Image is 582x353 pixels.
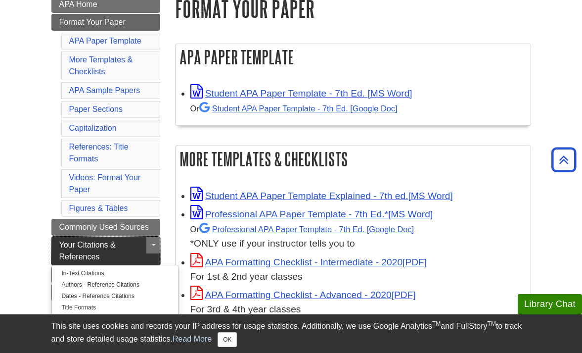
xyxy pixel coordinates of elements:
div: For 1st & 2nd year classes [190,270,526,284]
a: Title Formats [52,302,178,313]
span: Commonly Used Sources [59,223,149,231]
a: In-Text Citations [52,268,178,279]
a: Paper Sections [69,105,123,113]
small: Or [190,225,414,234]
a: Capitalization [69,124,117,132]
sup: TM [432,320,441,327]
button: Close [218,332,237,347]
a: Link opens in new window [190,209,433,219]
a: More Templates & Checklists [69,55,133,76]
a: References: Title Formats [69,143,129,163]
a: Link opens in new window [190,290,416,300]
a: Student APA Paper Template - 7th Ed. [Google Doc] [199,104,398,113]
small: Or [190,104,398,113]
a: Authors - Reference Citations [52,279,178,291]
button: Library Chat [518,294,582,314]
span: Your Citations & References [59,241,116,261]
a: Format Your Paper [51,14,160,31]
a: Professional APA Paper Template - 7th Ed. [199,225,414,234]
a: Commonly Used Sources [51,219,160,236]
a: Figures & Tables [69,204,128,212]
div: This site uses cookies and records your IP address for usage statistics. Additionally, we use Goo... [51,320,531,347]
a: Back to Top [548,153,580,166]
a: Link opens in new window [190,88,412,99]
span: Format Your Paper [59,18,126,26]
a: Your Citations & References [51,237,160,265]
a: Link opens in new window [190,257,427,267]
a: APA Paper Template [69,37,141,45]
a: Read More [173,335,212,343]
h2: More Templates & Checklists [176,146,531,172]
a: APA Sample Papers [69,86,140,95]
a: Dates - Reference Citations [52,291,178,302]
a: Videos: Format Your Paper [69,173,141,194]
div: For 3rd & 4th year classes [190,303,526,317]
div: *ONLY use if your instructor tells you to [190,222,526,251]
sup: TM [488,320,496,327]
h2: APA Paper Template [176,44,531,70]
a: Link opens in new window [190,191,453,201]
